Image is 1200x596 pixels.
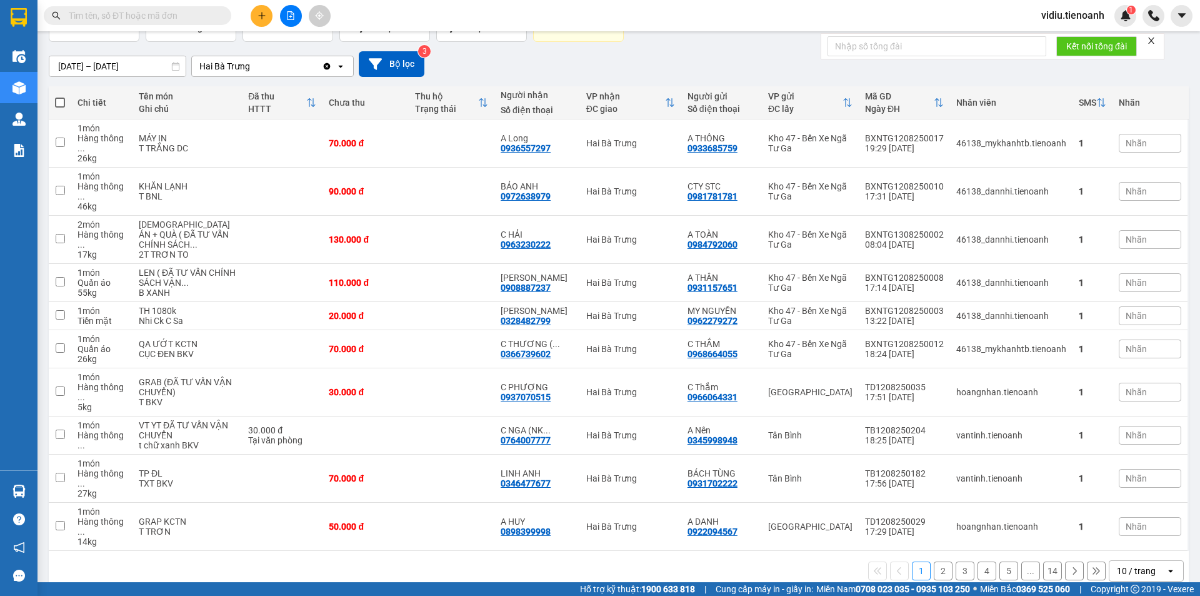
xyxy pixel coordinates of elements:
span: file-add [286,11,295,20]
div: 0931702222 [687,478,737,488]
div: 0937070515 [501,392,551,402]
div: TD1208250029 [865,517,944,527]
div: Ghi chú [139,104,236,114]
span: Kết nối tổng đài [1066,39,1127,53]
button: 3 [956,562,974,580]
span: Nhãn [1126,138,1147,148]
th: Toggle SortBy [242,86,322,119]
span: Nhãn [1126,473,1147,483]
div: T TRẮNG DC [139,143,236,153]
span: ... [77,191,85,201]
div: Kho 47 - Bến Xe Ngã Tư Ga [768,181,852,201]
div: A THÂN [687,273,756,283]
div: 130.000 đ [329,235,402,245]
div: Ngày ĐH [865,104,934,114]
div: Kho 47 - Bến Xe Ngã Tư Ga [768,133,852,153]
span: ... [543,425,551,435]
span: Miền Bắc [980,582,1070,596]
div: Quần áo [77,344,126,354]
div: T BNL [139,191,236,201]
div: BXNTG1208250003 [865,306,944,316]
div: Người gửi [687,91,756,101]
input: Tìm tên, số ĐT hoặc mã đơn [69,9,216,23]
span: ... [77,392,85,402]
div: Nhi Ck C Sa [139,316,236,326]
th: Toggle SortBy [1072,86,1112,119]
div: MY NGUYỄN [687,306,756,316]
span: Cung cấp máy in - giấy in: [716,582,813,596]
div: 20.000 đ [329,311,402,321]
div: 08:04 [DATE] [865,240,944,250]
div: 14 kg [77,537,126,547]
div: 0328482799 [501,316,551,326]
div: 13:22 [DATE] [865,316,944,326]
div: [GEOGRAPHIC_DATA] [768,387,852,397]
div: Hai Bà Trưng [586,430,675,440]
div: 1 món [77,334,126,344]
div: BXNTG1208250017 [865,133,944,143]
div: Hai Bà Trưng [586,344,675,354]
div: Hàng thông thường [77,517,126,537]
span: Nhãn [1126,344,1147,354]
div: 1 [1079,235,1106,245]
div: VP nhận [586,91,665,101]
div: 55 kg [77,288,126,298]
img: icon-new-feature [1120,10,1131,21]
svg: open [1166,566,1176,576]
div: C THƯƠNG ( NGỌC ) [501,339,574,349]
div: Hai Bà Trưng [586,387,675,397]
span: ... [181,278,189,288]
div: 1 [1079,344,1106,354]
input: Select a date range. [49,56,186,76]
div: ĐC giao [586,104,665,114]
div: KHĂN LẠNH [139,181,236,191]
span: 1 [1129,6,1133,14]
div: SMS [1079,98,1096,108]
span: ... [77,143,85,153]
div: 0968664055 [687,349,737,359]
div: 1 món [77,372,126,382]
div: GRAB (ĐÃ TƯ VẤN VẬN CHUYỂN) [139,377,236,397]
div: BÁCH TÙNG [687,468,756,478]
div: 0962279272 [687,316,737,326]
span: món [272,23,290,33]
span: notification [13,542,25,553]
div: 17:56 [DATE] [865,478,944,488]
div: Nhân viên [956,98,1066,108]
div: Tại văn phòng [248,435,316,445]
div: hoangnhan.tienoanh [956,522,1066,532]
div: Hàng thông thường [77,181,126,201]
span: ... [77,478,85,488]
span: đơn [79,23,94,33]
div: 1 món [77,420,126,430]
div: 30.000 đ [248,425,316,435]
div: Chi tiết [77,98,126,108]
div: Hai Bà Trưng [586,522,675,532]
div: 27 kg [77,488,126,498]
span: ... [552,339,560,349]
div: BXNTG1208250010 [865,181,944,191]
div: 30.000 đ [329,387,402,397]
span: | [1079,582,1081,596]
div: 0922094567 [687,527,737,537]
span: đơn [556,23,572,33]
div: C PHƯỢNG [501,382,574,392]
div: 1 [1079,186,1106,196]
div: t chữ xanh BKV [139,440,236,450]
div: 46138_mykhanhtb.tienoanh [956,138,1066,148]
div: A TOÀN [687,230,756,240]
span: search [52,11,61,20]
th: Toggle SortBy [762,86,859,119]
input: Selected Hai Bà Trưng . [251,60,252,73]
div: Hàng thông thường [77,468,126,488]
div: 70.000 đ [329,344,402,354]
th: Toggle SortBy [409,86,494,119]
img: warehouse-icon [12,50,26,63]
div: MÁY IN [139,133,236,143]
div: Người nhận [501,90,574,100]
div: BXNTG1208250008 [865,273,944,283]
img: solution-icon [12,144,26,157]
div: B XANH [139,288,236,298]
div: 90.000 đ [329,186,402,196]
div: 17:14 [DATE] [865,283,944,293]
